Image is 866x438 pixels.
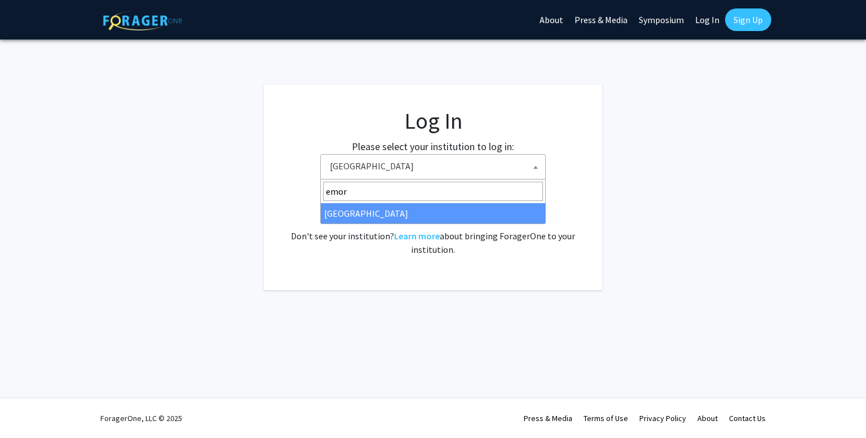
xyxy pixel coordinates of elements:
[352,139,514,154] label: Please select your institution to log in:
[320,154,546,179] span: Baylor University
[584,413,628,423] a: Terms of Use
[725,8,771,31] a: Sign Up
[697,413,718,423] a: About
[8,387,48,430] iframe: Chat
[325,155,545,178] span: Baylor University
[321,203,545,224] li: [GEOGRAPHIC_DATA]
[103,11,182,30] img: ForagerOne Logo
[100,398,182,438] div: ForagerOne, LLC © 2025
[639,413,686,423] a: Privacy Policy
[323,182,543,201] input: Search
[524,413,572,423] a: Press & Media
[729,413,766,423] a: Contact Us
[286,202,580,256] div: No account? . Don't see your institution? about bringing ForagerOne to your institution.
[394,230,440,242] a: Learn more about bringing ForagerOne to your institution
[286,107,580,134] h1: Log In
